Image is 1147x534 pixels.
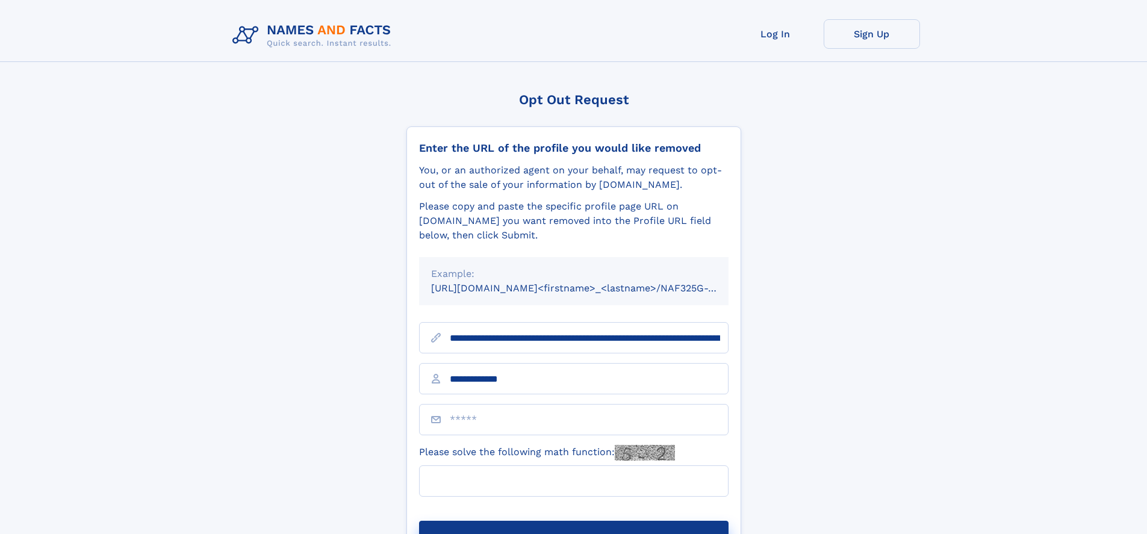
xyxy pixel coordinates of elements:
div: Please copy and paste the specific profile page URL on [DOMAIN_NAME] you want removed into the Pr... [419,199,729,243]
label: Please solve the following math function: [419,445,675,461]
div: Opt Out Request [406,92,741,107]
div: Enter the URL of the profile you would like removed [419,141,729,155]
div: You, or an authorized agent on your behalf, may request to opt-out of the sale of your informatio... [419,163,729,192]
div: Example: [431,267,716,281]
img: Logo Names and Facts [228,19,401,52]
a: Sign Up [824,19,920,49]
a: Log In [727,19,824,49]
small: [URL][DOMAIN_NAME]<firstname>_<lastname>/NAF325G-xxxxxxxx [431,282,751,294]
